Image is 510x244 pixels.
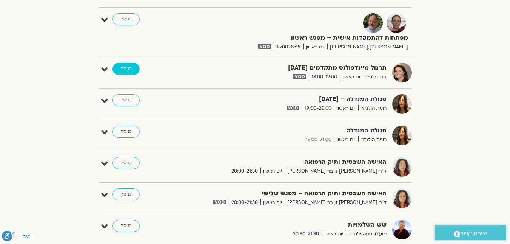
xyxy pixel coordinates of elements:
[460,228,487,239] span: יצירת קשר
[364,73,387,81] span: קרן פלפל
[287,106,299,110] img: vodicon
[309,73,340,81] span: 18:00-19:00
[112,188,140,200] a: כניסה
[322,230,346,238] span: יום ראשון
[112,13,140,25] a: כניסה
[290,230,322,238] span: 20:30-21:30
[340,73,364,81] span: יום ראשון
[346,230,387,238] span: מועדון פמה צ'ודרון
[302,104,334,112] span: 19:00-20:00
[202,94,387,104] strong: סגולת המנדלה – [DATE]
[112,126,140,138] a: כניסה
[334,104,358,112] span: יום ראשון
[202,157,387,167] strong: האישה השבטית ותיק הרפואה
[229,199,260,207] span: 20:00-21:30
[327,43,408,51] span: [PERSON_NAME],[PERSON_NAME]
[303,136,334,144] span: 19:00-21:00
[285,199,387,207] span: ד״ר [PERSON_NAME] זן בר [PERSON_NAME]
[303,43,327,51] span: יום ראשון
[213,200,226,204] img: vodicon
[202,220,387,230] strong: שש השלמויות
[202,188,387,199] strong: האישה השבטית ותיק הרפואה – מפגש שלישי
[258,44,271,49] img: vodicon
[112,94,140,106] a: כניסה
[112,63,140,75] a: כניסה
[223,33,408,43] strong: מפתחות להתמקדות אישית – מפגש ראשון
[202,126,387,136] strong: סגולת המנדלה
[229,167,260,175] span: 20:00-21:30
[293,74,306,79] img: vodicon
[202,63,387,73] strong: תרגול מיינדפולנס מתקדמים [DATE]
[260,167,285,175] span: יום ראשון
[334,136,358,144] span: יום ראשון
[435,225,506,240] a: יצירת קשר
[358,136,387,144] span: רונית הולנדר
[274,43,303,51] span: 18:00-19:15
[285,167,387,175] span: ד״ר [PERSON_NAME] זן בר [PERSON_NAME]
[260,199,285,207] span: יום ראשון
[112,220,140,232] a: כניסה
[112,157,140,169] a: כניסה
[358,104,387,112] span: רונית הולנדר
